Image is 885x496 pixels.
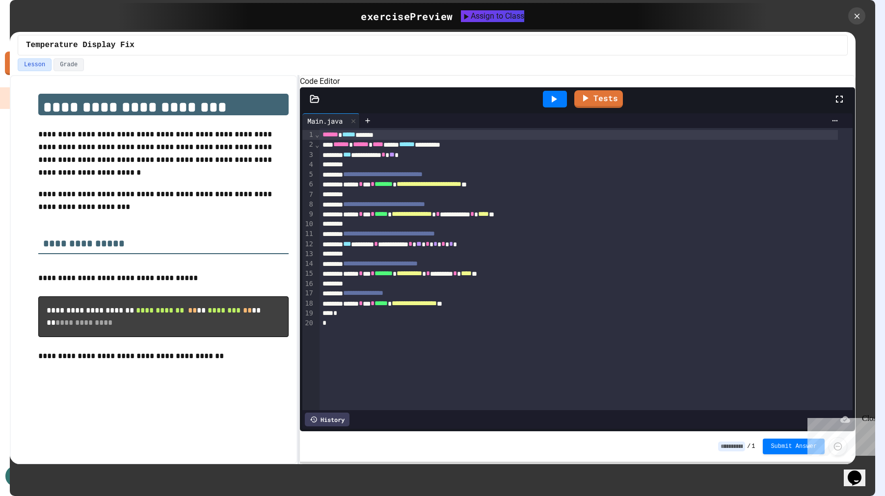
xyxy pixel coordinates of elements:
div: 5 [302,170,315,180]
button: Grade [54,58,84,71]
div: 7 [302,190,315,200]
div: 9 [302,209,315,219]
div: 12 [302,239,315,249]
div: 1 [302,130,315,140]
div: 6 [302,180,315,189]
div: Main.java [302,113,360,128]
div: exercise Preview [361,9,453,24]
div: Chat with us now!Close [4,4,68,62]
div: 8 [302,200,315,209]
div: 11 [302,229,315,239]
div: 2 [302,140,315,150]
span: Temperature Display Fix [26,39,134,51]
button: Submit Answer [763,439,825,454]
div: Main.java [302,116,348,126]
div: 19 [302,309,315,318]
div: 16 [302,279,315,289]
span: / [747,443,751,450]
iframe: chat widget [844,457,875,486]
button: Assign to Class [461,10,524,22]
div: 10 [302,219,315,229]
span: Fold line [315,131,320,138]
span: Fold line [315,141,320,149]
div: 18 [302,299,315,309]
div: 17 [302,288,315,298]
div: 20 [302,318,315,328]
button: Lesson [18,58,52,71]
iframe: chat widget [804,414,875,456]
div: 13 [302,249,315,259]
div: History [305,413,349,426]
span: Submit Answer [771,443,817,450]
div: 15 [302,269,315,279]
div: 4 [302,160,315,170]
div: 3 [302,150,315,160]
h6: Code Editor [300,76,855,87]
span: 1 [751,443,755,450]
div: 14 [302,259,315,269]
a: Tests [574,90,623,108]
